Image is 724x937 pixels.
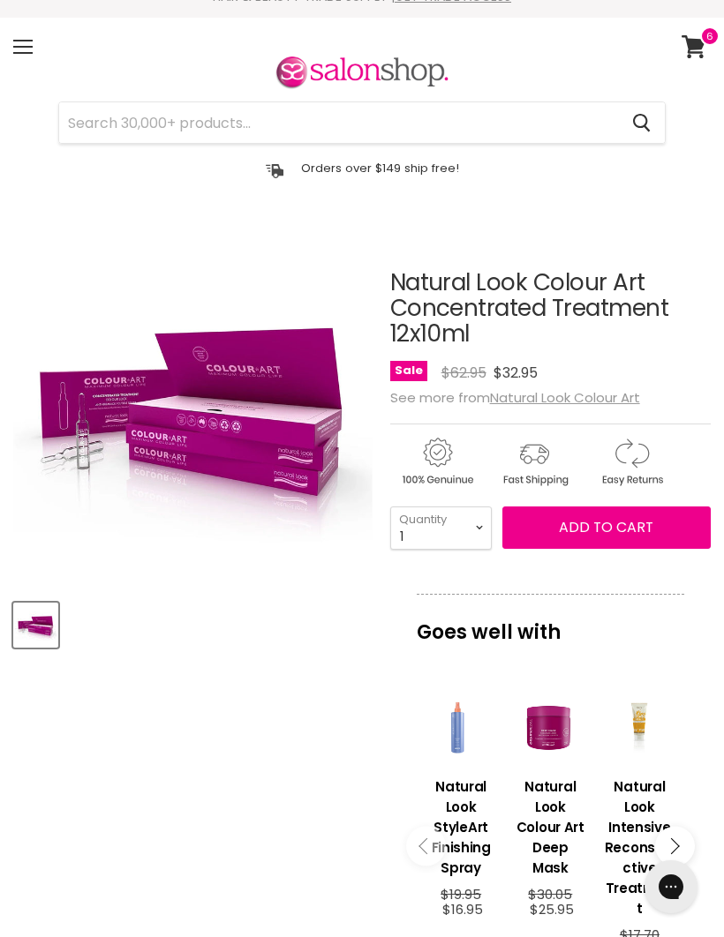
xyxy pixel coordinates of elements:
[559,517,653,537] span: Add to cart
[15,604,57,646] img: Natural Look Colour Art Concentrated Treatment 12x10ml
[604,763,675,927] a: View product:Natural Look Intensive Reconstructive Treatment
[441,363,486,383] span: $62.95
[528,885,572,903] span: $30.05
[584,435,678,489] img: returns.gif
[390,388,640,407] span: See more from
[58,101,666,144] form: Product
[530,900,574,918] span: $25.95
[487,435,581,489] img: shipping.gif
[502,506,711,549] button: Add to cart
[417,594,684,652] p: Goes well with
[426,776,497,878] h3: Natural Look StyleArt Finishing Spray
[390,435,484,489] img: genuine.gif
[515,776,586,878] h3: Natural Look Colour Art Deep Mask
[515,763,586,887] a: View product:Natural Look Colour Art Deep Mask
[490,388,640,407] a: Natural Look Colour Art
[59,102,618,143] input: Search
[390,270,711,347] h1: Natural Look Colour Art Concentrated Treatment 12x10ml
[11,597,375,648] div: Product thumbnails
[636,854,706,919] iframe: Gorgias live chat messenger
[494,363,538,383] span: $32.95
[13,226,373,585] div: Natural Look Colour Art Concentrated Treatment 12x10ml image. Click or Scroll to Zoom.
[390,361,427,381] span: Sale
[442,900,483,918] span: $16.95
[301,161,459,176] p: Orders over $149 ship free!
[441,885,481,903] span: $19.95
[604,776,675,918] h3: Natural Look Intensive Reconstructive Treatment
[426,763,497,887] a: View product:Natural Look StyleArt Finishing Spray
[618,102,665,143] button: Search
[13,603,58,648] button: Natural Look Colour Art Concentrated Treatment 12x10ml
[390,506,492,550] select: Quantity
